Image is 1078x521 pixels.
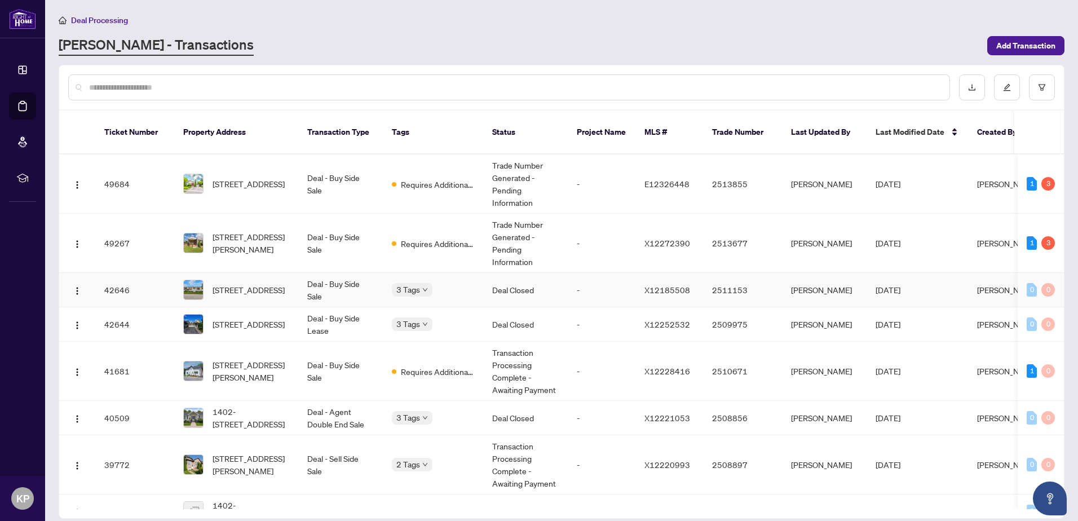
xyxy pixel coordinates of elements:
img: Logo [73,508,82,517]
th: Created By [968,111,1036,154]
div: 0 [1041,283,1055,297]
td: - [568,214,635,273]
td: 2508897 [703,435,782,494]
td: 40509 [95,401,174,435]
td: Deal Closed [483,273,568,307]
img: logo [9,8,36,29]
th: Trade Number [703,111,782,154]
span: download [968,83,976,91]
span: [PERSON_NAME] [977,319,1038,329]
td: [PERSON_NAME] [782,154,867,214]
span: Add Transaction [996,37,1055,55]
span: 1402-[STREET_ADDRESS] [213,405,289,430]
span: filter [1038,83,1046,91]
span: KP [16,491,29,506]
td: Deal - Agent Double End Sale [298,401,383,435]
span: X12272390 [644,238,690,248]
td: 49684 [95,154,174,214]
span: 3 Tags [396,411,420,424]
span: [DATE] [876,506,900,516]
td: - [568,435,635,494]
button: Logo [68,175,86,193]
th: Last Updated By [782,111,867,154]
td: 2511153 [703,273,782,307]
th: Last Modified Date [867,111,968,154]
span: [STREET_ADDRESS] [213,318,285,330]
div: 0 [1027,317,1037,331]
th: Transaction Type [298,111,383,154]
td: - [568,342,635,401]
td: Trade Number Generated - Pending Information [483,154,568,214]
td: - [568,273,635,307]
td: [PERSON_NAME] [782,214,867,273]
td: Deal - Buy Side Sale [298,273,383,307]
button: Logo [68,315,86,333]
span: [STREET_ADDRESS][PERSON_NAME] [213,359,289,383]
img: thumbnail-img [184,280,203,299]
span: [DATE] [876,366,900,376]
td: - [568,401,635,435]
td: Deal Closed [483,401,568,435]
td: [PERSON_NAME] [782,435,867,494]
div: 1 [1027,236,1037,250]
span: X12252532 [644,319,690,329]
td: 2509975 [703,307,782,342]
span: Requires Additional Docs [401,178,474,191]
span: [PERSON_NAME] [977,366,1038,376]
div: 0 [1027,458,1037,471]
span: [DATE] [876,413,900,423]
img: Logo [73,414,82,423]
td: [PERSON_NAME] [782,307,867,342]
span: down [422,287,428,293]
td: [PERSON_NAME] [782,342,867,401]
div: 0 [1027,505,1037,518]
button: Logo [68,456,86,474]
span: X12228416 [644,366,690,376]
button: Logo [68,281,86,299]
span: [DATE] [876,238,900,248]
button: Logo [68,502,86,520]
td: 41681 [95,342,174,401]
button: Open asap [1033,482,1067,515]
span: E12326448 [644,179,690,189]
img: thumbnail-img [184,233,203,253]
td: Transaction Processing Complete - Awaiting Payment [483,435,568,494]
span: [PERSON_NAME] [977,285,1038,295]
td: 42644 [95,307,174,342]
span: [DATE] [876,285,900,295]
button: download [959,74,985,100]
span: [PERSON_NAME] [977,238,1038,248]
td: 2510671 [703,342,782,401]
div: 0 [1027,283,1037,297]
img: thumbnail-img [184,315,203,334]
div: 1 [1027,364,1037,378]
a: [PERSON_NAME] - Transactions [59,36,254,56]
td: 42646 [95,273,174,307]
img: thumbnail-img [184,174,203,193]
span: edit [1003,83,1011,91]
span: down [422,462,428,467]
div: 1 [1027,177,1037,191]
img: Logo [73,286,82,295]
td: [PERSON_NAME] [782,273,867,307]
span: 3 Tags [396,283,420,296]
td: - [568,154,635,214]
span: x12221053 [644,506,689,516]
th: Tags [383,111,483,154]
span: 2 Tags [396,458,420,471]
img: Logo [73,240,82,249]
button: Logo [68,234,86,252]
td: Deal - Buy Side Lease [298,307,383,342]
span: Deal Processing [71,15,128,25]
span: [STREET_ADDRESS][PERSON_NAME] [213,231,289,255]
td: [PERSON_NAME] [782,401,867,435]
span: X12221053 [644,413,690,423]
span: [PERSON_NAME] [977,460,1038,470]
span: [DATE] [876,179,900,189]
th: Project Name [568,111,635,154]
span: down [422,415,428,421]
td: Transaction Processing Complete - Awaiting Payment [483,342,568,401]
img: Logo [73,368,82,377]
span: Requires Additional Docs [401,365,474,378]
span: [PERSON_NAME] [977,506,1038,516]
